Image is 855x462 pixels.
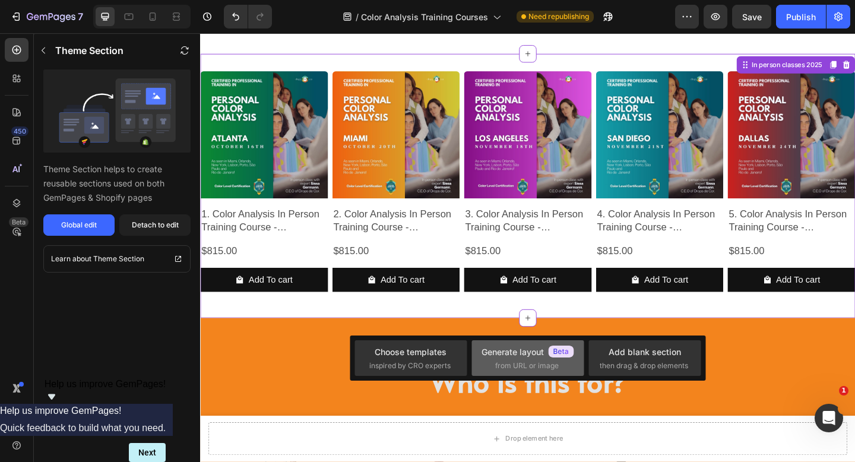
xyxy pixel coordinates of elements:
div: Beta [9,217,28,227]
button: Add To cart [144,255,283,282]
h2: 5. Color Analysis In Person Training Course - [GEOGRAPHIC_DATA] [DATE] [574,189,712,220]
a: 5. Color Analysis In Person Training Course - Dallas November 24th [574,42,712,181]
a: 3. Color Analysis In Person Training Course - Los Angeles November 18th [287,42,426,181]
button: Global edit [43,214,115,236]
p: Our Level 1 Certification in Color Analysis is designed for: [10,416,702,429]
div: Add To cart [196,260,244,277]
p: Theme Section helps to create reusable sections used on both GemPages & Shopify pages [43,162,191,205]
div: Undo/Redo [224,5,272,29]
span: Need republishing [528,11,589,22]
div: Choose templates [375,346,446,358]
button: Publish [776,5,826,29]
div: $815.00 [574,229,615,245]
button: Save [732,5,771,29]
a: 2. Color Analysis In Person Training Course - Miami October 20th [144,42,283,181]
h2: 4. Color Analysis In Person Training Course - [GEOGRAPHIC_DATA] [DATE] [430,189,569,220]
span: Help us improve GemPages! [45,379,166,389]
h2: Who is this for? [9,357,704,400]
p: 7 [78,10,83,24]
button: Detach to edit [119,214,191,236]
button: Show survey - Help us improve GemPages! [45,379,166,404]
p: Theme Section [55,43,123,58]
div: 450 [11,126,28,136]
span: / [356,11,359,23]
div: Add To cart [340,260,388,277]
a: 4. Color Analysis In Person Training Course - San Diego November 21st [430,42,569,181]
button: Add To cart [574,255,712,282]
p: Learn about [51,253,91,265]
button: Add To cart [287,255,426,282]
button: 7 [5,5,88,29]
div: Add To cart [52,260,100,277]
span: Save [742,12,762,22]
div: Publish [786,11,816,23]
span: then drag & drop elements [600,360,688,371]
iframe: Intercom live chat [815,404,843,432]
span: Color Analysis Training Courses [361,11,488,23]
div: Generate layout [482,346,574,358]
p: Theme Section [93,253,144,265]
button: Add To cart [430,255,569,282]
span: 1 [839,386,848,395]
div: $815.00 [287,229,328,245]
div: Detach to edit [132,220,179,230]
div: $815.00 [144,229,185,245]
div: Add To cart [626,260,674,277]
span: from URL or image [495,360,559,371]
div: Global edit [61,220,97,230]
h2: 2. Color Analysis In Person Training Course - [GEOGRAPHIC_DATA] [DATE] [144,189,283,220]
div: Add blank section [609,346,681,358]
span: inspired by CRO experts [369,360,451,371]
h2: 3. Color Analysis In Person Training Course - [GEOGRAPHIC_DATA] [DATE] [287,189,426,220]
a: Learn about Theme Section [43,245,191,273]
iframe: Design area [200,33,855,462]
div: In person classes 2025 [598,29,679,40]
div: $815.00 [430,229,471,245]
div: Add To cart [483,260,531,277]
div: Drop element here [332,436,395,446]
